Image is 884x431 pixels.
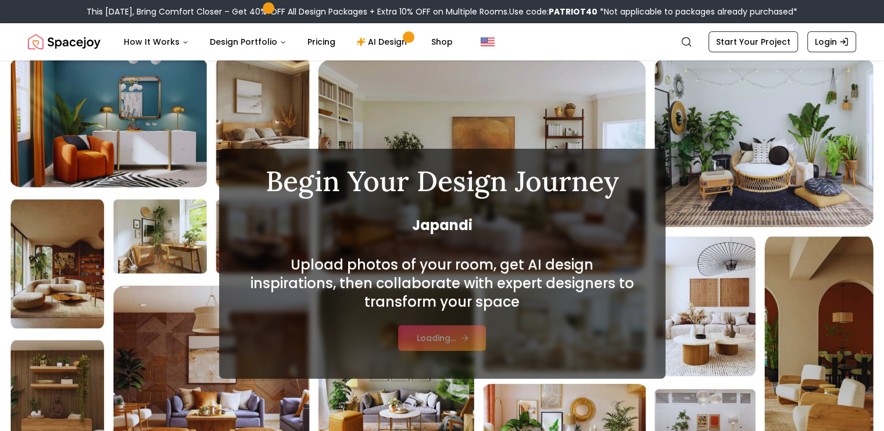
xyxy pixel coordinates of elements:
[509,6,597,17] span: Use code:
[347,30,420,53] a: AI Design
[481,35,495,49] img: United States
[597,6,797,17] span: *Not applicable to packages already purchased*
[422,30,462,53] a: Shop
[708,31,798,52] a: Start Your Project
[28,30,101,53] img: Spacejoy Logo
[807,31,856,52] a: Login
[247,256,638,311] h2: Upload photos of your room, get AI design inspirations, then collaborate with expert designers to...
[87,6,797,17] div: This [DATE], Bring Comfort Closer – Get 40% OFF All Design Packages + Extra 10% OFF on Multiple R...
[549,6,597,17] b: PATRIOT40
[247,167,638,195] h1: Begin Your Design Journey
[28,23,856,60] nav: Global
[247,216,638,235] span: Japandi
[114,30,198,53] button: How It Works
[298,30,345,53] a: Pricing
[28,30,101,53] a: Spacejoy
[201,30,296,53] button: Design Portfolio
[114,30,462,53] nav: Main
